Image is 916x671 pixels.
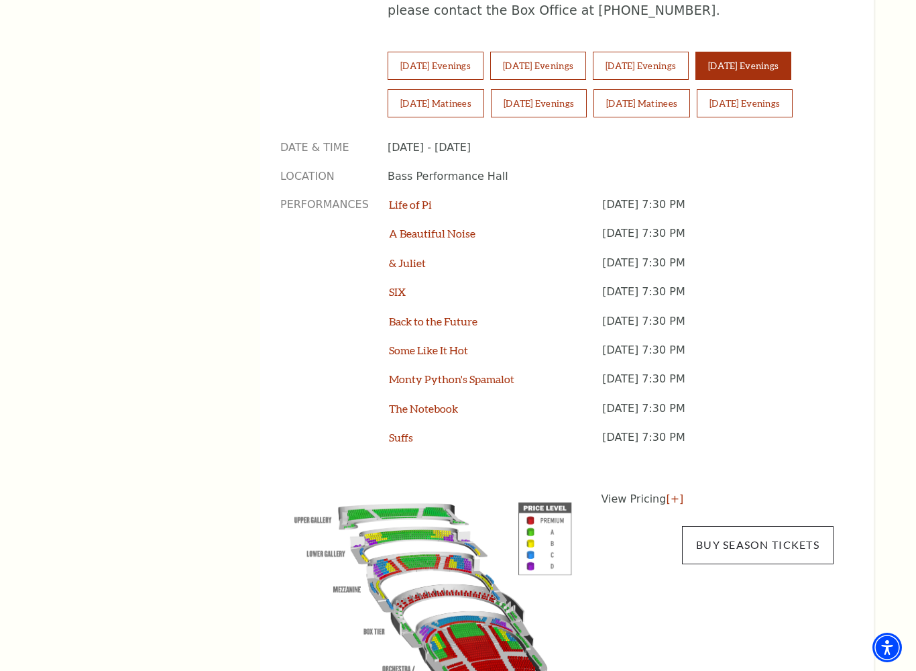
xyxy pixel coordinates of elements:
p: [DATE] 7:30 PM [602,226,834,255]
p: [DATE] 7:30 PM [602,343,834,372]
a: A Beautiful Noise [389,227,475,240]
a: Some Like It Hot [389,344,468,356]
a: The Notebook [389,402,458,415]
button: [DATE] Evenings [388,52,483,80]
a: SIX [389,285,406,298]
p: [DATE] 7:30 PM [602,430,834,459]
p: [DATE] 7:30 PM [602,314,834,343]
a: & Juliet [389,256,426,269]
a: Back to the Future [389,315,477,327]
button: [DATE] Matinees [593,89,690,117]
a: Life of Pi [389,198,432,211]
a: [+] [666,493,683,505]
a: Buy Season Tickets [682,526,834,564]
p: [DATE] 7:30 PM [602,285,834,313]
p: Date & Time [280,140,367,155]
p: View Pricing [602,491,834,507]
button: [DATE] Evenings [490,52,586,80]
a: Monty Python's Spamalot [389,372,514,385]
p: [DATE] 7:30 PM [602,197,834,226]
p: Performances [280,197,369,460]
button: [DATE] Evenings [697,89,793,117]
p: Location [280,169,367,184]
div: Accessibility Menu [872,633,902,662]
a: Suffs [389,431,413,444]
button: [DATE] Matinees [388,89,484,117]
button: [DATE] Evenings [491,89,587,117]
p: [DATE] 7:30 PM [602,401,834,430]
p: [DATE] 7:30 PM [602,372,834,401]
button: [DATE] Evenings [593,52,689,80]
p: [DATE] - [DATE] [388,140,834,155]
p: [DATE] 7:30 PM [602,256,834,285]
button: [DATE] Evenings [695,52,791,80]
p: Bass Performance Hall [388,169,834,184]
